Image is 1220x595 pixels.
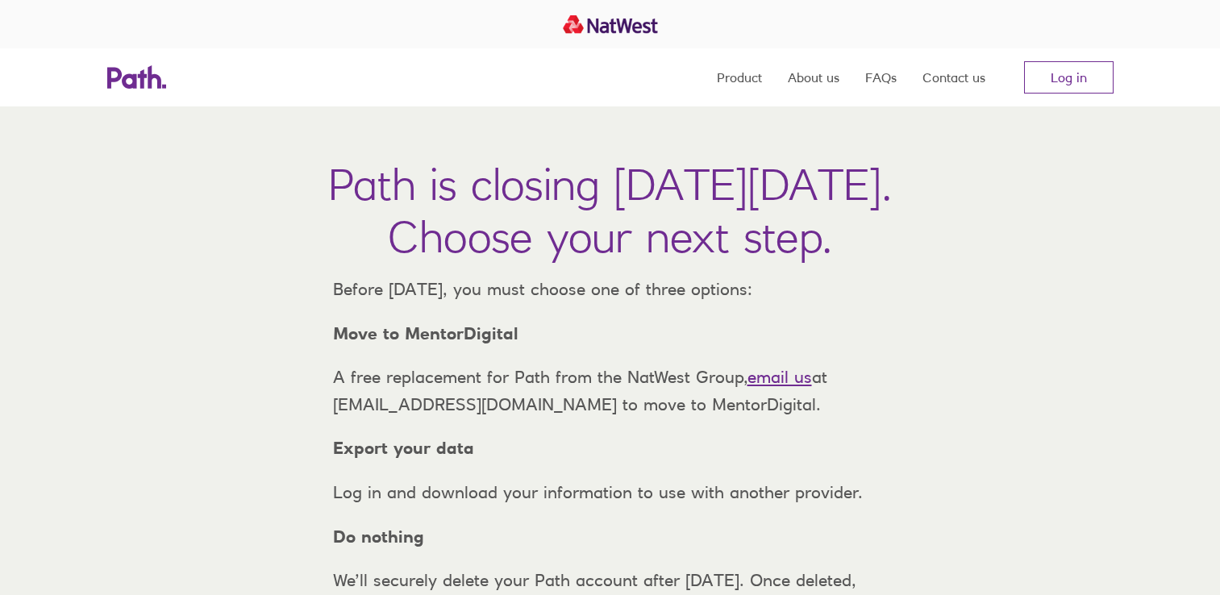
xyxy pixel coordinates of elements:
strong: Move to MentorDigital [333,323,518,343]
a: About us [788,48,839,106]
p: A free replacement for Path from the NatWest Group, at [EMAIL_ADDRESS][DOMAIN_NAME] to move to Me... [320,364,901,418]
strong: Export your data [333,438,474,458]
p: Log in and download your information to use with another provider. [320,479,901,506]
strong: Do nothing [333,526,424,547]
a: email us [747,367,812,387]
a: FAQs [865,48,897,106]
a: Log in [1024,61,1114,94]
a: Product [717,48,762,106]
p: Before [DATE], you must choose one of three options: [320,276,901,303]
a: Contact us [922,48,985,106]
h1: Path is closing [DATE][DATE]. Choose your next step. [328,158,892,263]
